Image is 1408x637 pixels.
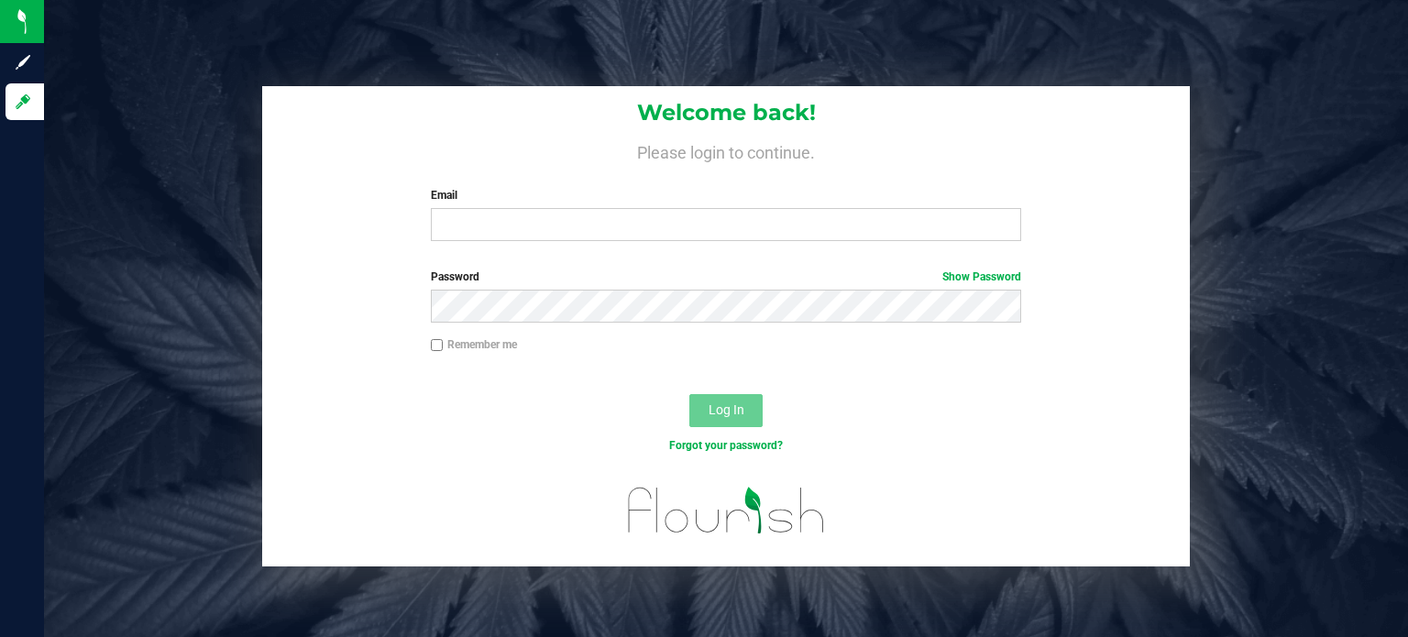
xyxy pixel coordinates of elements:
[262,139,1190,161] h4: Please login to continue.
[610,473,842,547] img: flourish_logo.svg
[689,394,763,427] button: Log In
[431,339,444,352] input: Remember me
[14,53,32,71] inline-svg: Sign up
[431,270,479,283] span: Password
[431,336,517,353] label: Remember me
[709,402,744,417] span: Log In
[14,93,32,111] inline-svg: Log in
[942,270,1021,283] a: Show Password
[431,187,1022,203] label: Email
[262,101,1190,125] h1: Welcome back!
[669,439,783,452] a: Forgot your password?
